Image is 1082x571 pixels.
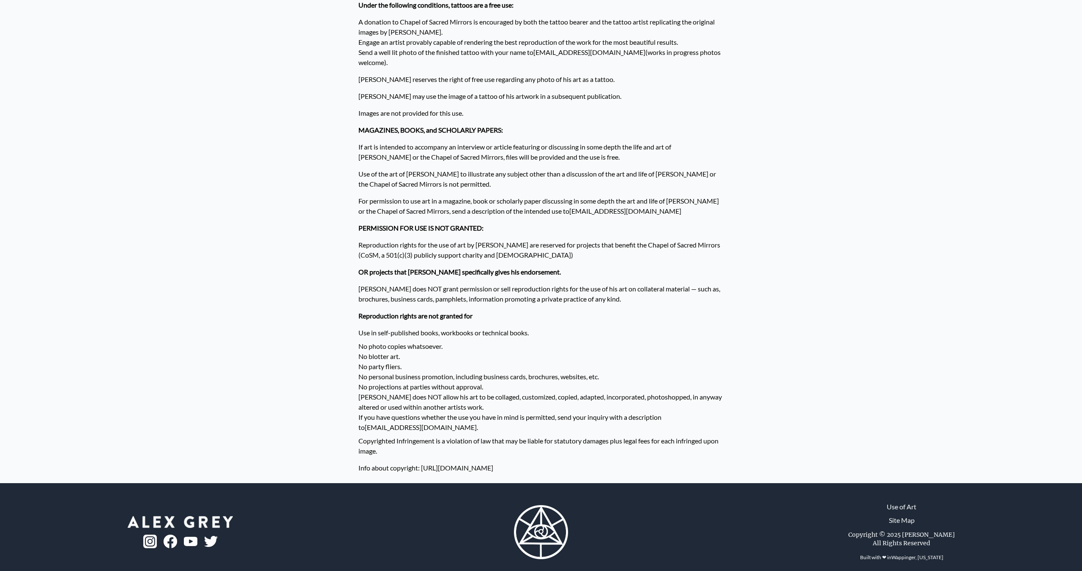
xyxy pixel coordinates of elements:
[358,362,724,372] li: No party fliers.
[358,460,724,476] p: Info about copyright: [URL][DOMAIN_NAME]
[887,502,916,512] a: Use of Art
[358,139,724,166] p: If art is intended to accompany an interview or article featuring or discussing in some depth the...
[358,392,724,412] li: [PERSON_NAME] does NOT allow his art to be collaged, customized, copied, adapted, incorporated, p...
[891,554,943,560] a: Wappinger, [US_STATE]
[358,71,724,88] p: [PERSON_NAME] reserves the right of free use regarding any photo of his art as a tattoo.
[358,166,724,193] p: Use of the art of [PERSON_NAME] to illustrate any subject other than a discussion of the art and ...
[358,193,724,220] p: For permission to use art in a magazine, book or scholarly paper discussing in some depth the art...
[358,280,724,307] p: [PERSON_NAME] does NOT grant permission or sell reproduction rights for the use of his art on col...
[358,126,503,134] strong: MAGAZINES, BOOKS, and SCHOLARLY PAPERS:
[164,535,177,548] img: fb-logo.png
[358,382,724,392] li: No projections at parties without approval.
[358,14,724,71] p: A donation to Chapel of Sacred Mirrors is encouraged by both the tattoo bearer and the tattoo art...
[184,537,197,547] img: youtube-logo.png
[204,536,218,547] img: twitter-logo.png
[358,312,473,320] strong: Reproduction rights are not granted for
[873,539,930,547] div: All Rights Reserved
[358,237,724,264] p: Reproduction rights for the use of art by [PERSON_NAME] are reserved for projects that benefit th...
[358,412,724,432] li: If you have questions whether the use you have in mind is permitted, send your inquiry with a des...
[857,551,947,564] div: Built with ❤ in
[358,351,724,362] li: No blotter art.
[358,1,514,9] strong: Under the following conditions, tattoos are a free use:
[889,515,915,525] a: Site Map
[358,341,724,351] li: No photo copies whatsoever.
[358,372,724,382] li: No personal business promotion, including business cards, brochures, websites, etc.
[358,268,561,276] strong: OR projects that [PERSON_NAME] specifically gives his endorsement.
[358,432,724,460] p: Copyrighted Infringement is a violation of law that may be liable for statutory damages plus lega...
[358,88,724,105] p: [PERSON_NAME] may use the image of a tattoo of his artwork in a subsequent publication.
[358,224,484,232] strong: PERMISSION FOR USE IS NOT GRANTED:
[358,105,724,122] p: Images are not provided for this use.
[848,530,955,539] div: Copyright © 2025 [PERSON_NAME]
[143,535,157,548] img: ig-logo.png
[358,324,724,341] p: Use in self-published books, workbooks or technical books.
